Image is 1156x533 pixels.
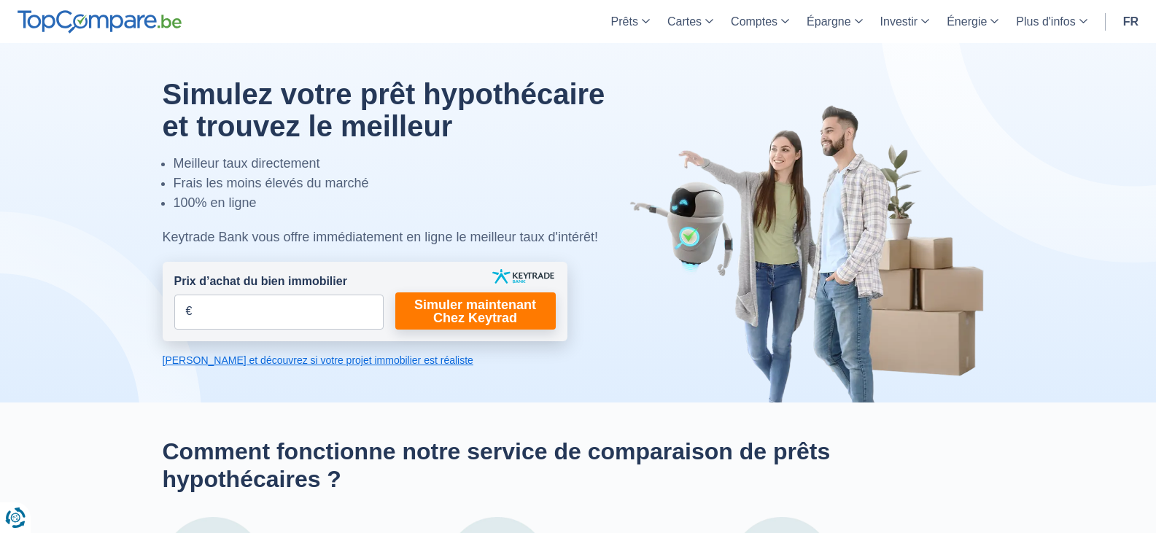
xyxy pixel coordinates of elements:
div: Keytrade Bank vous offre immédiatement en ligne le meilleur taux d'intérêt! [163,227,639,247]
span: € [186,303,193,320]
li: 100% en ligne [174,193,639,213]
img: TopCompare [18,10,182,34]
a: Simuler maintenant Chez Keytrad [395,292,556,330]
label: Prix d’achat du bien immobilier [174,273,347,290]
a: [PERSON_NAME] et découvrez si votre projet immobilier est réaliste [163,353,567,367]
li: Frais les moins élevés du marché [174,174,639,193]
img: keytrade [492,269,554,284]
li: Meilleur taux directement [174,154,639,174]
img: image-hero [629,104,994,402]
h2: Comment fonctionne notre service de comparaison de prêts hypothécaires ? [163,437,994,494]
h1: Simulez votre prêt hypothécaire et trouvez le meilleur [163,78,639,142]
